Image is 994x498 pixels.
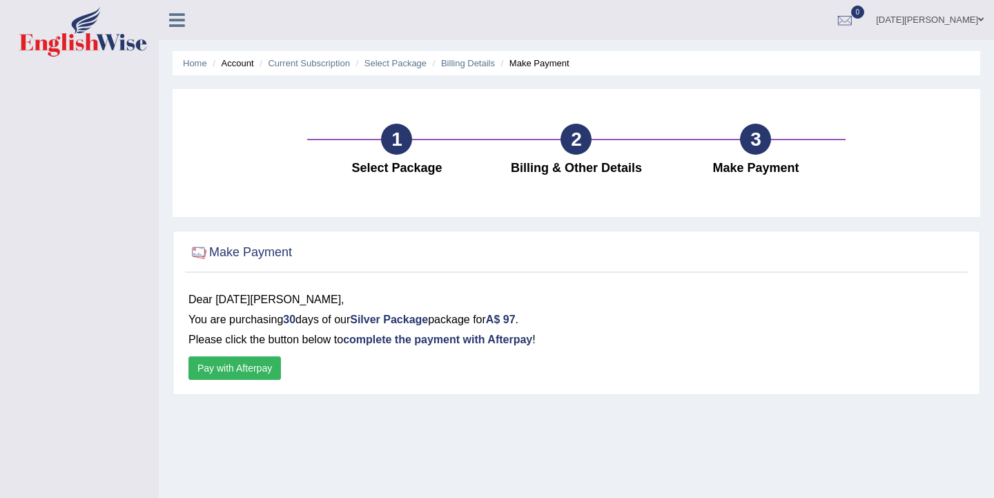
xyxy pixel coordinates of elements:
[494,162,659,175] h4: Billing & Other Details
[364,58,427,68] a: Select Package
[561,124,592,155] div: 2
[283,314,295,325] b: 30
[740,124,771,155] div: 3
[314,162,480,175] h4: Select Package
[188,310,964,350] p: You are purchasing days of our package for . Please click the button below to !
[441,58,495,68] a: Billing Details
[486,314,516,325] b: A$ 97
[350,314,428,325] b: Silver Package
[268,58,350,68] a: Current Subscription
[183,58,207,68] a: Home
[188,356,281,380] button: Pay with Afterpay
[188,290,964,310] div: Dear [DATE][PERSON_NAME],
[673,162,839,175] h4: Make Payment
[209,57,253,70] li: Account
[851,6,865,19] span: 0
[498,57,569,70] li: Make Payment
[188,242,292,263] h2: Make Payment
[381,124,412,155] div: 1
[343,334,532,345] b: complete the payment with Afterpay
